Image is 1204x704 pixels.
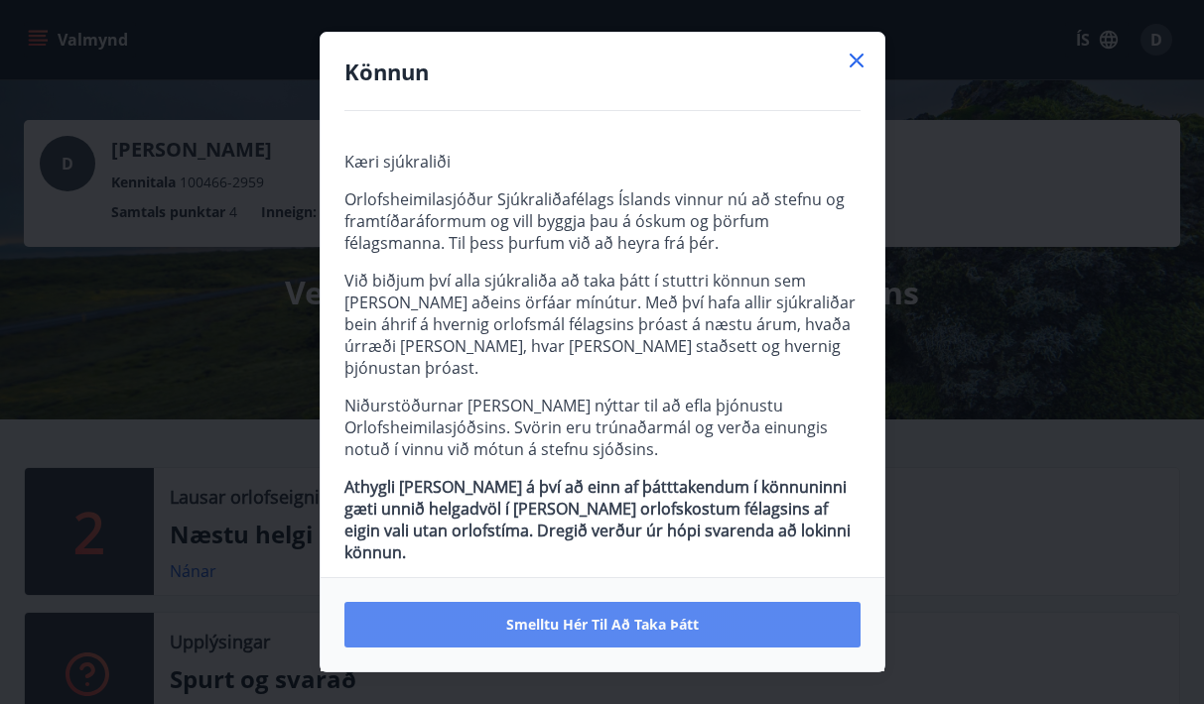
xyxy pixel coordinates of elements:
span: Smelltu hér til að taka þátt [506,615,699,635]
p: Niðurstöðurnar [PERSON_NAME] nýttar til að efla þjónustu Orlofsheimilasjóðsins. Svörin eru trúnað... [344,395,861,460]
h4: Könnun [344,57,861,86]
strong: Athygli [PERSON_NAME] á því að einn af þátttakendum í könnuninni gæti unnið helgadvöl í [PERSON_N... [344,476,851,563]
p: Orlofsheimilasjóður Sjúkraliðafélags Íslands vinnur nú að stefnu og framtíðaráformum og vill bygg... [344,188,861,254]
p: Við biðjum því alla sjúkraliða að taka þátt í stuttri könnun sem [PERSON_NAME] aðeins örfáar mínú... [344,270,861,379]
p: Kæri sjúkraliði [344,151,861,173]
button: Smelltu hér til að taka þátt [344,602,861,647]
